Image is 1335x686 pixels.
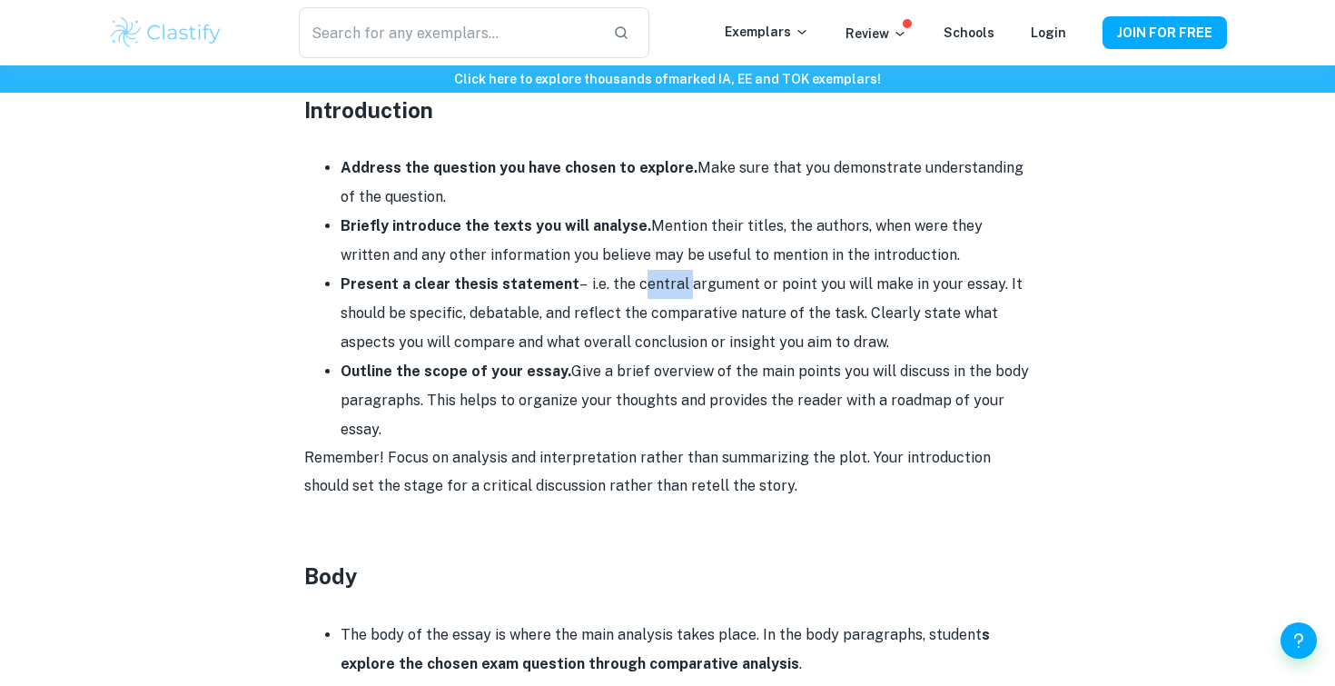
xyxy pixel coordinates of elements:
li: Make sure that you demonstrate understanding of the question. [341,154,1031,212]
img: Clastify logo [108,15,223,51]
a: Schools [944,25,994,40]
li: The body of the essay is where the main analysis takes place. In the body paragraphs, student . [341,621,1031,679]
li: – i.e. the central argument or point you will make in your essay. It should be specific, debatabl... [341,270,1031,357]
h3: Body [304,560,1031,592]
strong: s explore the chosen exam question through comparative analysis [341,626,990,672]
strong: Outline the scope of your essay. [341,363,571,380]
h3: Introduction [304,94,1031,126]
input: Search for any exemplars... [299,7,598,58]
strong: Present a clear thesis statement [341,275,579,293]
button: JOIN FOR FREE [1103,16,1227,49]
strong: Briefly introduce the texts you will analyse. [341,217,651,234]
strong: Address the question you have chosen to explore. [341,159,697,176]
a: Login [1031,25,1066,40]
li: Give a brief overview of the main points you will discuss in the body paragraphs. This helps to o... [341,357,1031,444]
p: Remember! Focus on analysis and interpretation rather than summarizing the plot. Your introductio... [304,444,1031,500]
p: Exemplars [725,22,809,42]
p: Review [845,24,907,44]
h6: Click here to explore thousands of marked IA, EE and TOK exemplars ! [4,69,1331,89]
li: Mention their titles, the authors, when were they written and any other information you believe m... [341,212,1031,270]
button: Help and Feedback [1281,622,1317,659]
